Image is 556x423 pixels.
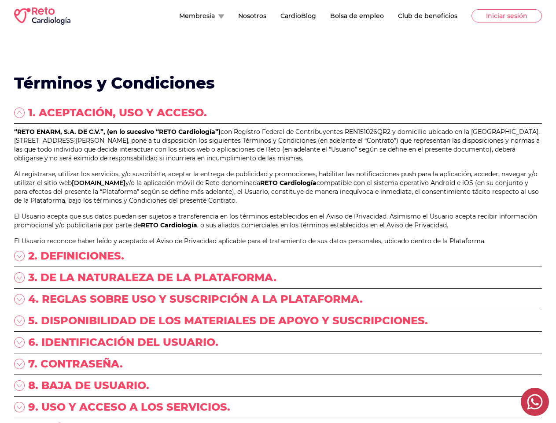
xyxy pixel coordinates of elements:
p: 6. IDENTIFICACIÓN DEL USUARIO. [28,335,218,349]
button: Membresía [179,11,224,20]
span: RETO Cardiología [260,179,317,187]
p: 4. REGLAS SOBRE USO Y SUSCRIPCIÓN A LA PLATAFORMA. [28,292,363,306]
p: Al registrarse, utilizar los servicios, y/o suscribirte, aceptar la entrega de publicidad y promo... [14,170,542,205]
button: Iniciar sesión [471,9,542,22]
button: Club de beneficios [398,11,457,20]
p: El Usuario reconoce haber leído y aceptado el Aviso de Privacidad aplicable para el tratamiento d... [14,237,542,245]
a: [DOMAIN_NAME] [72,179,125,187]
p: 9. USO Y ACCESO A LOS SERVICIOS. [28,400,230,414]
p: con Registro Federal de Contribuyentes REN151026QR2 y domicilio ubicado en la [GEOGRAPHIC_DATA]. ... [14,127,542,163]
p: 1. ACEPTACIÓN, USO Y ACCESO. [28,106,207,120]
img: RETO Cardio Logo [14,7,70,25]
p: 2. DEFINICIONES. [28,249,124,263]
p: 8. BAJA DE USUARIO. [28,378,149,393]
button: Nosotros [238,11,266,20]
p: 3. DE LA NATURALEZA DE LA PLATAFORMA. [28,271,276,285]
h1: Términos y Condiciones [14,74,542,92]
p: 5. DISPONIBILIDAD DE LOS MATERIALES DE APOYO Y SUSCRIPCIONES. [28,314,428,328]
span: “RETO ENARM, S.A. DE C.V.”, (en lo sucesivo “RETO Cardiología”) [14,128,221,136]
p: 7. CONTRASEÑA. [28,357,123,371]
p: El Usuario acepta que sus datos puedan ser sujetos a transferencia en los términos establecidos e... [14,212,542,230]
span: RETO Cardiología [141,221,197,229]
button: Bolsa de empleo [330,11,384,20]
button: CardioBlog [280,11,316,20]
